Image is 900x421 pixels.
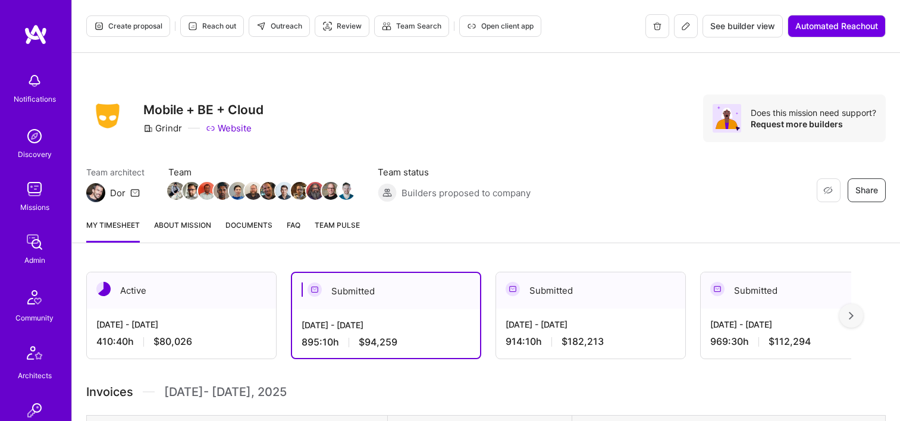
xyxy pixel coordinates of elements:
[23,177,46,201] img: teamwork
[323,181,338,201] a: Team Member Avatar
[168,181,184,201] a: Team Member Avatar
[701,272,890,309] div: Submitted
[206,122,252,134] a: Website
[246,181,261,201] a: Team Member Avatar
[713,104,741,133] img: Avatar
[710,282,725,296] img: Submitted
[710,20,775,32] span: See builder view
[308,282,322,297] img: Submitted
[359,336,397,348] span: $94,259
[256,21,302,32] span: Outreach
[496,272,685,309] div: Submitted
[823,186,833,195] i: icon EyeClosed
[23,124,46,148] img: discovery
[302,319,471,331] div: [DATE] - [DATE]
[86,183,105,202] img: Team Architect
[184,181,199,201] a: Team Member Avatar
[292,273,480,309] div: Submitted
[378,183,397,202] img: Builders proposed to company
[96,282,111,296] img: Active
[306,182,324,200] img: Team Member Avatar
[188,21,236,32] span: Reach out
[143,383,155,401] img: Divider
[180,15,244,37] button: Reach out
[338,181,354,201] a: Team Member Avatar
[402,187,531,199] span: Builders proposed to company
[20,283,49,312] img: Community
[751,118,876,130] div: Request more builders
[86,15,170,37] button: Create proposal
[855,184,878,196] span: Share
[24,254,45,266] div: Admin
[14,93,56,105] div: Notifications
[130,188,140,197] i: icon Mail
[291,182,309,200] img: Team Member Avatar
[315,15,369,37] button: Review
[143,102,264,117] h3: Mobile + BE + Cloud
[292,181,308,201] a: Team Member Avatar
[96,318,266,331] div: [DATE] - [DATE]
[848,178,886,202] button: Share
[382,21,441,32] span: Team Search
[143,122,182,134] div: Grindr
[249,15,310,37] button: Outreach
[86,219,140,243] a: My timesheet
[751,107,876,118] div: Does this mission need support?
[87,272,276,309] div: Active
[18,369,52,382] div: Architects
[183,182,200,200] img: Team Member Avatar
[703,15,783,37] button: See builder view
[260,182,278,200] img: Team Member Avatar
[244,182,262,200] img: Team Member Avatar
[143,124,153,133] i: icon CompanyGray
[302,336,471,348] div: 895:10 h
[94,21,162,32] span: Create proposal
[506,335,676,348] div: 914:10 h
[308,181,323,201] a: Team Member Avatar
[167,182,185,200] img: Team Member Avatar
[110,187,126,199] div: Dor
[164,383,287,401] span: [DATE] - [DATE] , 2025
[769,335,811,348] span: $112,294
[322,182,340,200] img: Team Member Avatar
[506,282,520,296] img: Submitted
[229,182,247,200] img: Team Member Avatar
[15,312,54,324] div: Community
[277,181,292,201] a: Team Member Avatar
[467,21,534,32] span: Open client app
[275,182,293,200] img: Team Member Avatar
[86,166,145,178] span: Team architect
[506,318,676,331] div: [DATE] - [DATE]
[20,201,49,213] div: Missions
[23,230,46,254] img: admin teamwork
[287,219,300,243] a: FAQ
[459,15,541,37] button: Open client app
[168,166,354,178] span: Team
[94,21,104,31] i: icon Proposal
[24,24,48,45] img: logo
[18,148,52,161] div: Discovery
[849,312,854,320] img: right
[230,181,246,201] a: Team Member Avatar
[215,181,230,201] a: Team Member Avatar
[337,182,355,200] img: Team Member Avatar
[199,181,215,201] a: Team Member Avatar
[225,219,272,243] a: Documents
[214,182,231,200] img: Team Member Avatar
[86,383,133,401] span: Invoices
[23,69,46,93] img: bell
[322,21,332,31] i: icon Targeter
[378,166,531,178] span: Team status
[788,15,886,37] button: Automated Reachout
[322,21,362,32] span: Review
[315,221,360,230] span: Team Pulse
[315,219,360,243] a: Team Pulse
[261,181,277,201] a: Team Member Avatar
[710,318,880,331] div: [DATE] - [DATE]
[96,335,266,348] div: 410:40 h
[795,20,878,32] span: Automated Reachout
[198,182,216,200] img: Team Member Avatar
[562,335,604,348] span: $182,213
[710,335,880,348] div: 969:30 h
[86,100,129,132] img: Company Logo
